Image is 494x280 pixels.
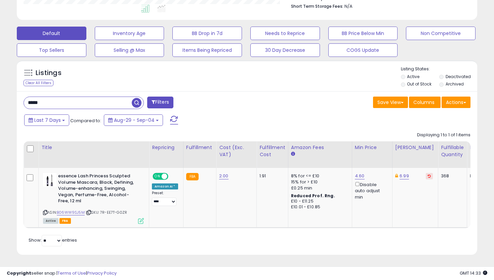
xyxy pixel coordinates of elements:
strong: Copyright [7,270,31,276]
div: 1.91 [259,173,283,179]
div: Amazon Fees [291,144,349,151]
div: £0.25 min [291,185,347,191]
button: BB Drop in 7d [172,27,242,40]
button: COGS Update [328,43,398,57]
button: Needs to Reprice [250,27,320,40]
p: Listing States: [401,66,478,72]
button: Items Being Repriced [172,43,242,57]
label: Out of Stock [407,81,431,87]
a: 4.60 [355,173,365,179]
div: seller snap | | [7,270,117,277]
div: £10.01 - £10.85 [291,204,347,210]
button: Aug-29 - Sep-04 [104,114,163,126]
div: Fulfillable Quantity [441,144,464,158]
div: ASIN: [43,173,144,223]
b: Reduced Prof. Rng. [291,193,335,199]
h5: Listings [36,68,61,78]
span: All listings currently available for purchase on Amazon [43,218,58,224]
span: ON [153,174,162,179]
button: BB Price Below Min [328,27,398,40]
span: Compared to: [70,117,101,124]
div: Title [41,144,146,151]
b: Short Term Storage Fees: [291,3,343,9]
button: 30 Day Decrease [250,43,320,57]
a: 6.99 [400,173,409,179]
label: Deactivated [446,74,471,79]
button: Top Sellers [17,43,86,57]
div: 8% for <= £10 [291,173,347,179]
button: Filters [147,97,173,108]
span: Show: entries [29,237,77,243]
div: Min Price [355,144,389,151]
a: Terms of Use [57,270,86,276]
button: Columns [409,97,441,108]
div: Fulfillment [186,144,213,151]
button: Inventory Age [95,27,164,40]
span: OFF [167,174,178,179]
img: 41JvGQpRAjL._SL40_.jpg [43,173,56,186]
span: Last 7 Days [34,117,61,124]
button: Save View [373,97,408,108]
div: Amazon AI * [152,183,178,189]
div: £10 - £11.25 [291,199,347,204]
a: B06WW9SJ5M [57,210,85,215]
span: | SKU: 7R-EE7T-G0ZR [86,210,127,215]
label: Active [407,74,419,79]
div: 15% for > £10 [291,179,347,185]
small: Amazon Fees. [291,151,295,157]
label: Archived [446,81,464,87]
div: Clear All Filters [24,80,53,86]
a: Privacy Policy [87,270,117,276]
button: Default [17,27,86,40]
a: 2.00 [219,173,229,179]
button: Actions [442,97,470,108]
div: Fulfillment Cost [259,144,285,158]
span: N/A [344,3,353,9]
div: Displaying 1 to 1 of 1 items [417,132,470,138]
span: Aug-29 - Sep-04 [114,117,155,124]
span: Columns [413,99,435,106]
button: Non Competitive [406,27,476,40]
button: Selling @ Max [95,43,164,57]
div: Disable auto adjust min [355,181,387,200]
div: Repricing [152,144,180,151]
div: Preset: [152,191,178,206]
span: 2025-09-13 14:33 GMT [460,270,487,276]
b: essence Lash Princess Sculpted Volume Mascara, Black, Defining, Volume-enhancing, Swinging, Vegan... [58,173,140,206]
div: Cost (Exc. VAT) [219,144,254,158]
small: FBA [186,173,199,180]
span: FBA [59,218,71,224]
div: 368 [441,173,462,179]
div: [PERSON_NAME] [395,144,435,151]
button: Last 7 Days [24,114,69,126]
